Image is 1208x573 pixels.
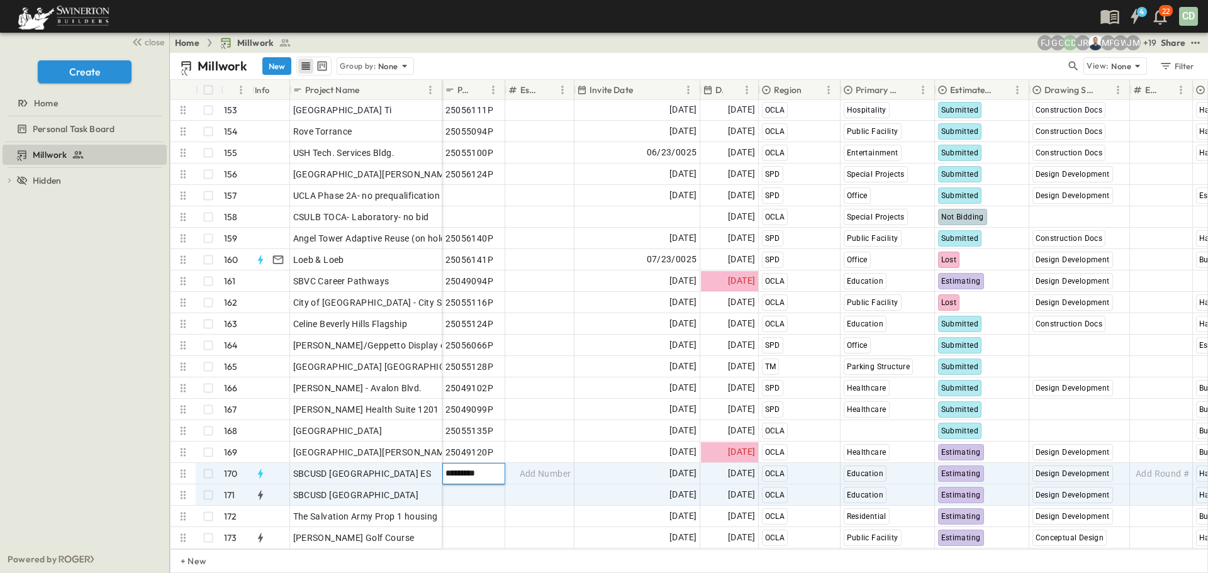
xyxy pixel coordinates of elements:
span: Design Development [1036,170,1110,179]
span: 25049102P [445,382,494,394]
button: Sort [996,83,1010,97]
span: Healthcare [847,448,886,457]
button: kanban view [314,58,330,74]
p: Due Date [715,84,723,96]
span: [DATE] [728,487,755,502]
span: [DATE] [728,402,755,416]
span: [DATE] [669,231,696,245]
p: 167 [224,403,237,416]
span: Personal Task Board [33,123,115,135]
span: Construction Docs [1036,320,1103,328]
p: 153 [224,104,238,116]
span: 25055116P [445,296,494,309]
span: 25056141P [445,253,494,266]
p: Estimate Round [1145,84,1157,96]
span: Lost [941,298,957,307]
span: Submitted [941,320,979,328]
img: Brandon Norcutt (brandon.norcutt@swinerton.com) [1088,35,1103,50]
div: Christopher Detar (christopher.detar@swinerton.com) [1063,35,1078,50]
span: [DATE] [669,359,696,374]
div: Jonathan M. Hansen (johansen@swinerton.com) [1126,35,1141,50]
button: Sort [804,83,818,97]
button: Sort [725,83,739,97]
img: 6c363589ada0b36f064d841b69d3a419a338230e66bb0a533688fa5cc3e9e735.png [15,3,112,30]
button: close [126,33,167,50]
p: Group by: [340,60,376,72]
button: row view [298,58,313,74]
span: Submitted [941,341,979,350]
span: 07/23/0025 [647,252,697,267]
span: Estimating [941,448,981,457]
span: SPD [765,255,780,264]
div: Francisco J. Sanchez (frsanchez@swinerton.com) [1037,35,1053,50]
span: [DATE] [728,124,755,138]
a: Millwork [220,36,291,49]
span: 25056124P [445,168,494,181]
span: Submitted [941,106,979,114]
span: Special Projects [847,213,905,221]
span: [DATE] [728,167,755,181]
span: Rove Torrance [293,125,352,138]
p: Drawing Status [1044,84,1094,96]
p: 160 [224,253,238,266]
span: [DATE] [728,381,755,395]
p: + 19 [1143,36,1156,49]
span: [GEOGRAPHIC_DATA] [GEOGRAPHIC_DATA] Structure [293,360,515,373]
span: Submitted [941,362,979,371]
span: [DATE] [728,274,755,288]
button: Menu [486,82,501,97]
span: City of [GEOGRAPHIC_DATA] - City Services Building [293,296,506,309]
span: [DATE] [669,466,696,481]
span: Add Round # [1136,467,1189,480]
div: Filter [1159,59,1195,73]
span: Submitted [941,384,979,392]
span: Home [34,97,58,109]
span: Construction Docs [1036,234,1103,243]
p: 22 [1162,6,1170,16]
span: [DATE] [728,252,755,267]
p: 170 [224,467,238,480]
span: Residential [847,512,886,521]
span: Not Bidding [941,213,984,221]
div: Joshua Russell (joshua.russell@swinerton.com) [1075,35,1090,50]
button: Sort [362,83,376,97]
p: 154 [224,125,238,138]
span: SPD [765,405,780,414]
span: [PERSON_NAME] Golf Course [293,531,415,544]
button: Create [38,60,131,83]
span: [PERSON_NAME] Health Suite 1201 [293,403,439,416]
span: [DATE] [728,530,755,545]
span: Education [847,320,884,328]
span: SPD [765,384,780,392]
span: Public Facility [847,234,898,243]
button: Menu [915,82,931,97]
span: Construction Docs [1036,148,1103,157]
span: 25055100P [445,147,494,159]
span: OCLA [765,533,785,542]
button: Sort [472,83,486,97]
span: [DATE] [669,402,696,416]
span: OCLA [765,106,785,114]
span: Healthcare [847,405,886,414]
span: [DATE] [669,487,696,502]
span: Design Development [1036,255,1110,264]
span: Design Development [1036,384,1110,392]
div: Info [255,72,270,108]
div: # [221,80,252,100]
span: [DATE] [669,103,696,117]
p: 171 [224,489,235,501]
span: Estimating [941,277,981,286]
span: [DATE] [669,316,696,331]
span: OCLA [765,277,785,286]
span: [DATE] [728,445,755,459]
span: Submitted [941,191,979,200]
span: UCLA Phase 2A- no prequalification needed [293,189,472,202]
span: Design Development [1036,298,1110,307]
span: [DATE] [728,316,755,331]
span: Loeb & Loeb [293,253,344,266]
p: P-Code [457,84,469,96]
button: Menu [1173,82,1188,97]
span: SPD [765,170,780,179]
a: Home [175,36,199,49]
span: Submitted [941,148,979,157]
